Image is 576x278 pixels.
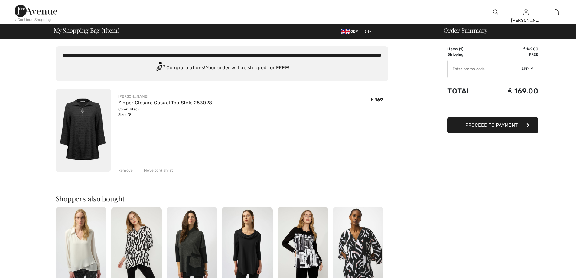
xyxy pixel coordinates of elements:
div: < Continue Shopping [15,17,51,22]
img: Congratulation2.svg [154,62,166,74]
div: Order Summary [436,27,572,33]
iframe: PayPal [447,101,538,115]
div: Remove [118,168,133,173]
td: ₤ 169.00 [487,46,538,52]
span: Apply [521,66,533,72]
span: Proceed to Payment [465,122,518,128]
a: Zipper Closure Casual Top Style 253028 [118,100,212,106]
div: [PERSON_NAME] [511,17,541,24]
span: GBP [341,29,360,34]
span: EN [364,29,372,34]
input: Promo code [448,60,521,78]
div: Move to Wishlist [139,168,173,173]
img: My Bag [554,8,559,16]
td: Items ( ) [447,46,487,52]
td: ₤ 169.00 [487,81,538,101]
img: 1ère Avenue [15,5,57,17]
td: Total [447,81,487,101]
div: [PERSON_NAME] [118,94,212,99]
span: 1 [562,9,563,15]
img: UK Pound [341,29,350,34]
img: search the website [493,8,498,16]
div: Congratulations! Your order will be shipped for FREE! [63,62,381,74]
span: ₤ 169 [371,97,383,103]
span: 1 [103,26,105,34]
div: Color: Black Size: 18 [118,106,212,117]
td: Shipping [447,52,487,57]
a: 1 [541,8,571,16]
a: Sign In [523,9,529,15]
img: Zipper Closure Casual Top Style 253028 [56,89,111,172]
td: Free [487,52,538,57]
span: My Shopping Bag ( Item) [54,27,119,33]
img: My Info [523,8,529,16]
h2: Shoppers also bought [56,195,388,202]
button: Proceed to Payment [447,117,538,133]
span: 1 [460,47,462,51]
